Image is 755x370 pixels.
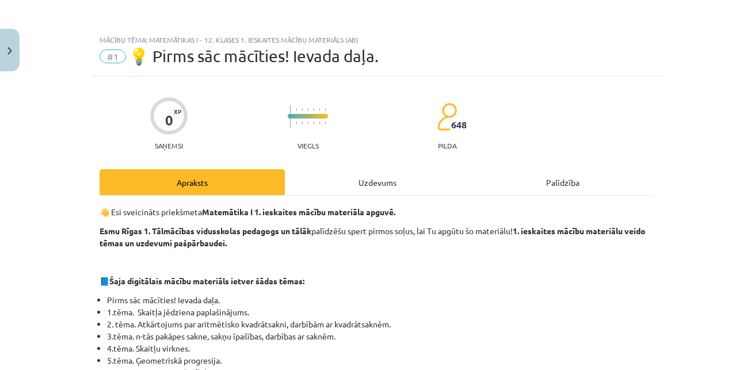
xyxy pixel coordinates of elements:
span: 648 [451,120,467,130]
img: icon-short-line-57e1e144782c952c97e751825c79c345078a6d821885a25fce030b3d8c18986b.svg [319,108,320,111]
b: Matemātika I 1. ieskaites mācību materiāla apguvē. [202,207,395,217]
img: icon-short-line-57e1e144782c952c97e751825c79c345078a6d821885a25fce030b3d8c18986b.svg [302,108,303,111]
li: 1.tēma. Skaitļa jēdziena paplašinājums. [107,306,655,318]
img: icon-short-line-57e1e144782c952c97e751825c79c345078a6d821885a25fce030b3d8c18986b.svg [302,121,303,124]
li: 3.tēma. n-tās pakāpes sakne, sakņu īpašības, darbības ar saknēm. [107,330,655,342]
div: 0 [165,112,173,128]
b: Esmu Rīgas 1. Tālmācības vidusskolas pedagogs un tālāk [100,226,311,236]
span: XP [174,108,181,115]
li: 2. tēma. Atkārtojums par aritmētisko kvadrātsakni, darbībām ar kvadrātsaknēm. [107,318,655,330]
div: Palīdzība [470,169,655,195]
img: icon-close-lesson-0947bae3869378f0d4975bcd49f059093ad1ed9edebbc8119c70593378902aed.svg [7,47,12,55]
img: icon-short-line-57e1e144782c952c97e751825c79c345078a6d821885a25fce030b3d8c18986b.svg [307,108,308,111]
li: Pirms sāc mācīties! Ievada daļa. [107,294,655,306]
p: 👋 Esi sveicināts priekšmeta [100,206,655,218]
p: Viegls [298,142,319,150]
img: icon-short-line-57e1e144782c952c97e751825c79c345078a6d821885a25fce030b3d8c18986b.svg [325,121,326,124]
img: icon-short-line-57e1e144782c952c97e751825c79c345078a6d821885a25fce030b3d8c18986b.svg [296,121,297,124]
p: 📘 [100,275,655,287]
strong: Šaja digitālais mācību materiāls ietver šādas tēmas: [109,276,304,286]
span: #1 [100,49,126,63]
div: Uzdevums [285,169,470,195]
img: icon-short-line-57e1e144782c952c97e751825c79c345078a6d821885a25fce030b3d8c18986b.svg [307,121,308,124]
img: icon-long-line-d9ea69661e0d244f92f715978eff75569469978d946b2353a9bb055b3ed8787d.svg [290,105,291,128]
p: Saņemsi [150,142,188,150]
p: palīdzēšu spert pirmos soļus, lai Tu apgūtu šo materiālu! [100,225,655,249]
img: students-c634bb4e5e11cddfef0936a35e636f08e4e9abd3cc4e673bd6f9a4125e45ecb1.svg [437,102,457,131]
li: 5.tēma. Ģeometriskā progresija. [107,354,655,367]
img: icon-short-line-57e1e144782c952c97e751825c79c345078a6d821885a25fce030b3d8c18986b.svg [325,108,326,111]
li: 4.tēma. Skaitļu virknes. [107,342,655,354]
img: icon-short-line-57e1e144782c952c97e751825c79c345078a6d821885a25fce030b3d8c18986b.svg [313,108,314,111]
p: pilda [438,142,456,150]
div: Mācību tēma: Matemātikas i - 12. klases 1. ieskaites mācību materiāls (ab) [100,36,655,44]
img: icon-short-line-57e1e144782c952c97e751825c79c345078a6d821885a25fce030b3d8c18986b.svg [296,108,297,111]
img: icon-short-line-57e1e144782c952c97e751825c79c345078a6d821885a25fce030b3d8c18986b.svg [319,121,320,124]
span: 💡 Pirms sāc mācīties! Ievada daļa. [129,47,379,66]
img: icon-short-line-57e1e144782c952c97e751825c79c345078a6d821885a25fce030b3d8c18986b.svg [313,121,314,124]
div: Apraksts [100,169,285,195]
